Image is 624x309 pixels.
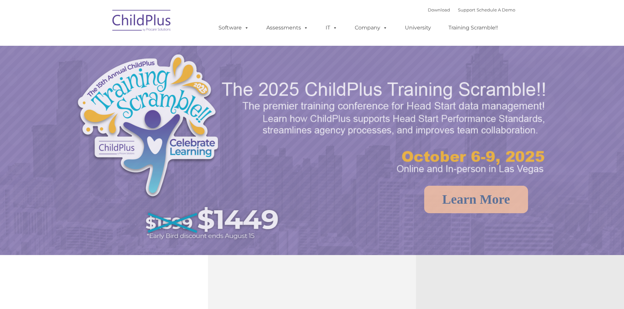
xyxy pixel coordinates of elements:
[109,5,175,38] img: ChildPlus by Procare Solutions
[212,21,255,34] a: Software
[398,21,438,34] a: University
[424,186,528,213] a: Learn More
[442,21,504,34] a: Training Scramble!!
[348,21,394,34] a: Company
[458,7,475,12] a: Support
[477,7,515,12] a: Schedule A Demo
[428,7,450,12] a: Download
[319,21,344,34] a: IT
[260,21,315,34] a: Assessments
[428,7,515,12] font: |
